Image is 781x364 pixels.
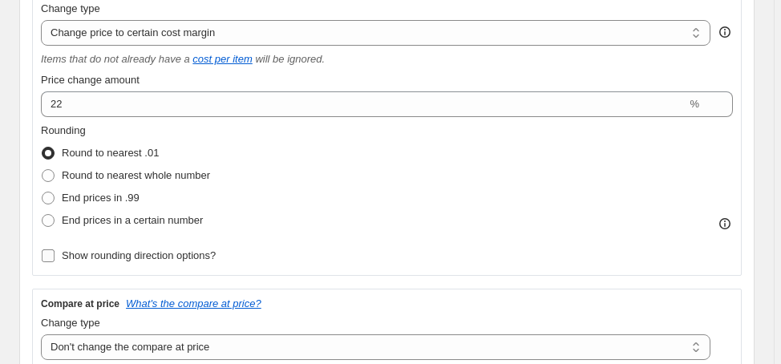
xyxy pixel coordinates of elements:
input: 50 [41,91,686,117]
button: What's the compare at price? [126,297,261,309]
span: End prices in .99 [62,192,140,204]
span: Change type [41,2,100,14]
span: End prices in a certain number [62,214,203,226]
span: % [690,98,699,110]
i: will be ignored. [255,53,325,65]
h3: Compare at price [41,297,119,310]
span: Change type [41,317,100,329]
a: cost per item [192,53,252,65]
span: Rounding [41,124,86,136]
div: help [717,24,733,40]
i: Items that do not already have a [41,53,190,65]
span: Round to nearest .01 [62,147,159,159]
span: Price change amount [41,74,140,86]
span: Show rounding direction options? [62,249,216,261]
span: Round to nearest whole number [62,169,210,181]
